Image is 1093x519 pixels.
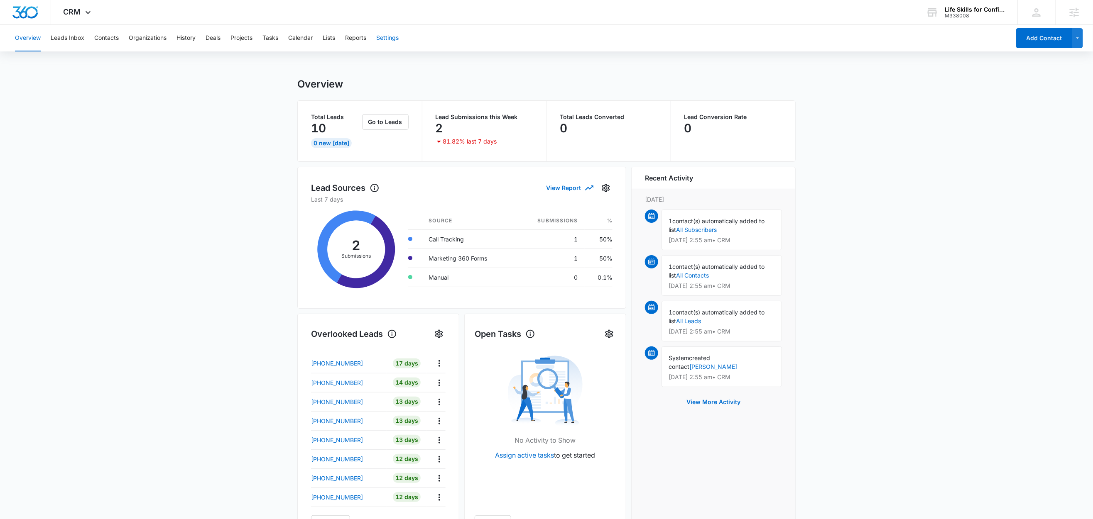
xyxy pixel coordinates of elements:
th: % [585,212,613,230]
button: Tasks [262,25,278,51]
span: contact(s) automatically added to list [669,309,765,324]
button: Settings [376,25,399,51]
p: [PHONE_NUMBER] [311,378,363,387]
p: [DATE] 2:55 am • CRM [669,374,775,380]
a: [PHONE_NUMBER] [311,455,387,463]
span: contact(s) automatically added to list [669,217,765,233]
p: Last 7 days [311,195,613,204]
button: Settings [432,327,446,341]
td: 1 [515,229,584,249]
div: 17 Days [393,358,421,368]
button: Leads Inbox [51,25,84,51]
td: Marketing 360 Forms [422,249,515,268]
td: 1 [515,249,584,268]
span: 1 [669,263,672,270]
button: Settings [603,327,616,341]
a: [PHONE_NUMBER] [311,359,387,368]
button: Lists [323,25,335,51]
button: Settings [599,181,613,195]
h1: Open Tasks [475,328,535,340]
a: [PHONE_NUMBER] [311,397,387,406]
th: Submissions [515,212,584,230]
p: Total Leads Converted [560,114,657,120]
button: Contacts [94,25,119,51]
button: View Report [546,180,593,195]
button: Actions [433,472,446,485]
button: Actions [433,453,446,465]
button: Overview [15,25,41,51]
p: 10 [311,122,326,135]
div: account name [945,6,1005,13]
p: Total Leads [311,114,360,120]
p: [PHONE_NUMBER] [311,455,363,463]
td: 0 [515,268,584,287]
td: Manual [422,268,515,287]
a: [PHONE_NUMBER] [311,436,387,444]
button: Organizations [129,25,167,51]
p: 0 [684,122,692,135]
div: 12 Days [393,473,421,483]
div: 12 Days [393,492,421,502]
p: [PHONE_NUMBER] [311,493,363,502]
p: 81.82% last 7 days [443,139,497,144]
p: [DATE] [645,195,782,204]
td: 50% [585,249,613,268]
div: 0 New [DATE] [311,138,352,148]
button: Actions [433,357,446,370]
a: [PERSON_NAME] [689,363,737,370]
div: 12 Days [393,454,421,464]
span: contact(s) automatically added to list [669,263,765,279]
button: Calendar [288,25,313,51]
a: Go to Leads [362,118,409,125]
span: System [669,354,689,361]
a: All Leads [676,317,701,324]
p: [DATE] 2:55 am • CRM [669,237,775,243]
a: All Contacts [676,272,709,279]
p: [PHONE_NUMBER] [311,417,363,425]
th: Source [422,212,515,230]
span: 1 [669,217,672,224]
button: Reports [345,25,366,51]
p: Lead Conversion Rate [684,114,782,120]
button: Actions [433,395,446,408]
a: [PHONE_NUMBER] [311,378,387,387]
h1: Overview [297,78,343,90]
a: [PHONE_NUMBER] [311,493,387,502]
div: account id [945,13,1005,19]
button: View More Activity [678,392,749,412]
button: Actions [433,376,446,389]
p: [DATE] 2:55 am • CRM [669,283,775,289]
h1: Lead Sources [311,182,380,194]
td: Call Tracking [422,229,515,249]
p: 0 [560,122,567,135]
a: [PHONE_NUMBER] [311,474,387,482]
p: to get started [495,450,596,460]
p: [DATE] 2:55 am • CRM [669,329,775,334]
button: Go to Leads [362,114,409,130]
button: Projects [230,25,252,51]
p: Lead Submissions this Week [436,114,533,120]
td: 0.1% [585,268,613,287]
p: No Activity to Show [515,435,576,445]
p: [PHONE_NUMBER] [311,436,363,444]
button: Deals [206,25,221,51]
p: [PHONE_NUMBER] [311,474,363,482]
span: 1 [669,309,672,316]
button: History [176,25,196,51]
a: All Subscribers [676,226,717,233]
span: created contact [669,354,710,370]
td: 50% [585,229,613,249]
a: Assign active tasks [495,451,554,459]
button: Actions [433,491,446,504]
div: 14 Days [393,378,421,387]
span: CRM [64,7,81,16]
p: 2 [436,122,443,135]
button: Actions [433,414,446,427]
button: Add Contact [1016,28,1072,48]
div: 13 Days [393,397,421,407]
h6: Recent Activity [645,173,693,183]
div: 13 Days [393,416,421,426]
div: 13 Days [393,435,421,445]
a: [PHONE_NUMBER] [311,417,387,425]
p: [PHONE_NUMBER] [311,397,363,406]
